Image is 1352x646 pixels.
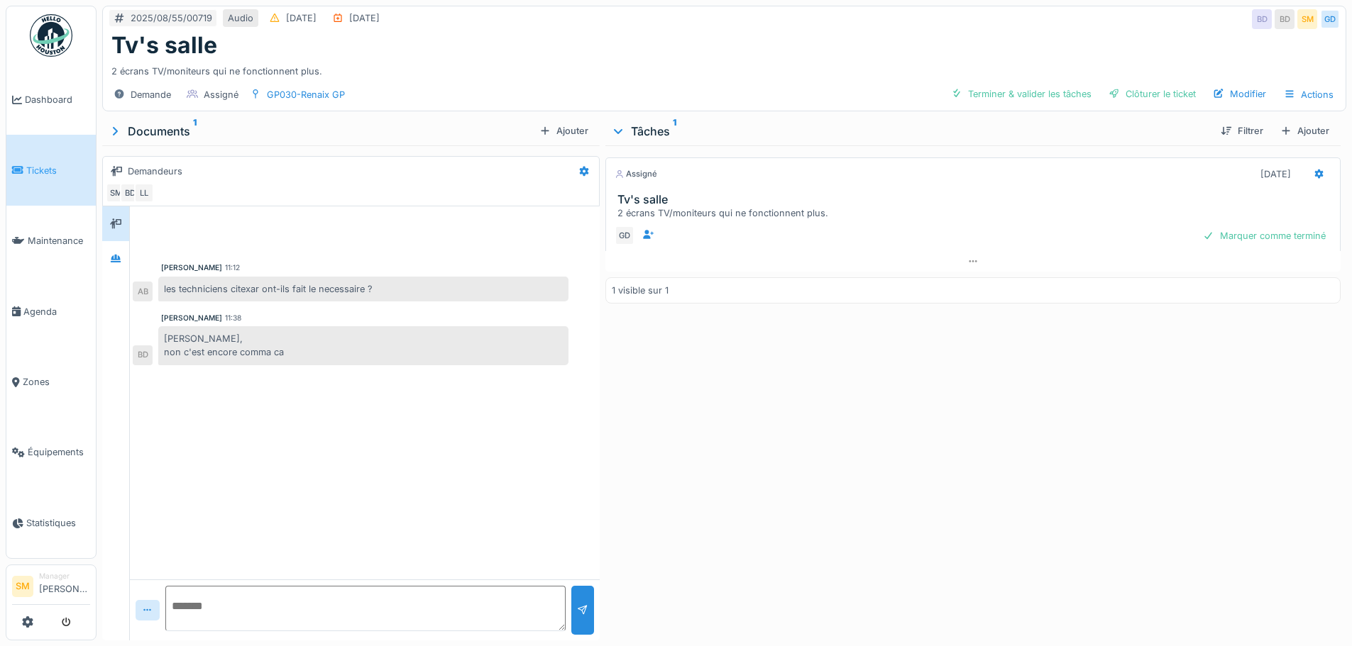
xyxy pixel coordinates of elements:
span: Statistiques [26,516,90,530]
div: SM [1297,9,1317,29]
div: [DATE] [349,11,380,25]
div: Documents [108,123,534,140]
div: [PERSON_NAME] [161,262,222,273]
div: Tâches [611,123,1209,140]
div: Marquer comme terminé [1197,226,1331,245]
div: 1 visible sur 1 [612,284,669,297]
sup: 1 [673,123,676,140]
a: Zones [6,347,96,417]
div: Clôturer le ticket [1103,84,1202,104]
a: Tickets [6,135,96,205]
div: [PERSON_NAME] [161,313,222,323]
span: Zones [23,375,90,389]
div: BD [133,345,153,365]
div: 2 écrans TV/moniteurs qui ne fonctionnent plus. [617,206,1334,220]
div: Assigné [615,168,657,180]
div: GD [1320,9,1340,29]
span: Équipements [28,445,90,459]
sup: 1 [193,123,197,140]
div: BD [120,183,140,203]
div: AB [133,282,153,301]
div: LL [134,183,154,203]
div: Ajouter [1275,121,1335,140]
div: Demandeurs [128,165,182,178]
div: Assigné [204,88,238,101]
div: Filtrer [1215,121,1269,140]
div: les techniciens citexar ont-ils fait le necessaire ? [158,277,568,301]
h3: Tv's salle [617,193,1334,206]
div: Manager [39,571,90,581]
span: Tickets [26,164,90,177]
div: [PERSON_NAME], non c'est encore comma ca [158,326,568,364]
div: GP030-Renaix GP [267,88,345,101]
a: Statistiques [6,488,96,558]
div: [DATE] [1260,167,1291,181]
li: SM [12,576,33,597]
a: SM Manager[PERSON_NAME] [12,571,90,605]
div: Terminer & valider les tâches [945,84,1097,104]
div: 2 écrans TV/moniteurs qui ne fonctionnent plus. [111,59,1337,78]
div: Actions [1277,84,1340,105]
span: Maintenance [28,234,90,247]
div: BD [1275,9,1295,29]
img: Badge_color-CXgf-gQk.svg [30,14,72,57]
div: 11:38 [225,313,241,323]
div: [DATE] [286,11,317,25]
div: GD [615,225,634,245]
div: Modifier [1207,84,1272,104]
a: Maintenance [6,206,96,276]
li: [PERSON_NAME] [39,571,90,601]
span: Dashboard [25,93,90,106]
div: Ajouter [534,121,594,140]
a: Dashboard [6,65,96,135]
div: 2025/08/55/00719 [131,11,212,25]
div: 11:12 [225,262,240,273]
div: BD [1252,9,1272,29]
a: Agenda [6,276,96,346]
div: Audio [228,11,253,25]
span: Agenda [23,305,90,318]
div: SM [106,183,126,203]
h1: Tv's salle [111,32,217,59]
a: Équipements [6,417,96,487]
div: Demande [131,88,171,101]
